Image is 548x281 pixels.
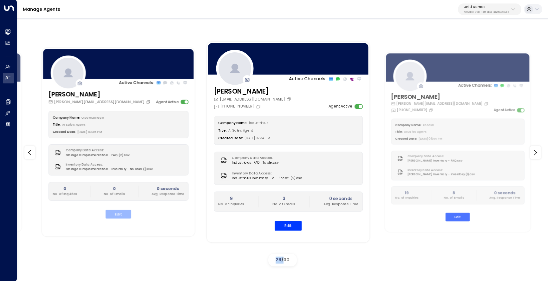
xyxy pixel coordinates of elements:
[328,103,352,109] label: Agent Active
[323,196,358,202] h2: 0 seconds
[256,104,262,109] button: Copy
[23,6,60,12] a: Manage Agents
[232,156,276,160] label: Company Data Access:
[103,186,125,192] h2: 0
[218,136,243,140] label: Created Date:
[232,160,278,165] span: Industrious_FAQ_Table.csv
[218,196,244,202] h2: 9
[228,128,253,133] span: AI Sales Agent
[213,87,292,96] h3: [PERSON_NAME]
[103,192,125,196] p: No. of Emails
[156,99,179,105] label: Agent Active
[272,202,295,207] p: No. of Emails
[395,196,418,200] p: No. of Inquiries
[106,210,131,219] button: Edit
[391,93,489,101] h3: [PERSON_NAME]
[407,172,475,177] span: [PERSON_NAME] Inventory - Inventory (1).csv
[48,90,152,99] h3: [PERSON_NAME]
[53,130,76,134] label: Created Date:
[213,96,292,102] div: [EMAIL_ADDRESS][DOMAIN_NAME]
[53,122,61,127] label: Title:
[146,100,152,104] button: Copy
[419,137,442,141] span: [DATE] 06:44 PM
[391,108,434,113] div: [PHONE_NUMBER]
[245,136,271,140] span: [DATE] 07:34 PM
[407,168,472,172] label: Inventory Data Access:
[407,159,462,163] span: [PERSON_NAME] Inventory - FAQ.csv
[276,257,281,263] span: 29
[65,167,153,172] span: StorageX Implementation - Inventory - No links (1).csv
[65,153,129,157] span: StorageX Implementation - FAQ (2).csv
[53,115,80,120] label: Company Name:
[493,108,515,113] label: Agent Active
[395,123,421,127] label: Company Name:
[284,257,290,263] span: 30
[213,103,262,109] div: [PHONE_NUMBER]
[395,130,402,134] label: Title:
[218,202,244,207] p: No. of Inquiries
[489,196,520,200] p: Avg. Response Time
[404,130,426,134] span: AI Sales Agent
[62,122,85,127] span: AI Sales Agent
[443,190,464,196] h2: 8
[458,83,491,88] p: Active Channels:
[48,99,152,105] div: [PERSON_NAME][EMAIL_ADDRESS][DOMAIN_NAME]
[422,123,434,127] span: Roodin
[272,196,295,202] h2: 3
[151,186,184,192] h2: 0 seconds
[65,148,127,153] label: Company Data Access:
[232,171,299,176] label: Inventory Data Access:
[464,5,509,9] p: Uniti Demos
[443,196,464,200] p: No. of Emails
[53,192,77,196] p: No. of Inquiries
[395,190,418,196] h2: 19
[249,121,268,125] span: Industrious
[289,76,326,82] p: Active Channels:
[458,3,521,15] button: Uniti Demos4c025b01-9fa0-46ff-ab3a-a620b886896e
[445,213,470,221] button: Edit
[428,108,434,112] button: Copy
[323,202,358,207] p: Avg. Response Time
[391,101,489,106] div: [PERSON_NAME][EMAIL_ADDRESS][DOMAIN_NAME]
[77,130,102,134] span: [DATE] 03:35 PM
[286,97,292,102] button: Copy
[53,186,77,192] h2: 0
[407,154,460,159] label: Company Data Access:
[395,137,417,141] label: Created Date:
[151,192,184,196] p: Avg. Response Time
[82,115,104,120] span: OpenStorage
[218,128,227,133] label: Title:
[275,221,302,231] button: Edit
[489,190,520,196] h2: 0 seconds
[232,176,302,180] span: Industrious Inventory File - Sheet1 (2).csv
[218,121,247,125] label: Company Name:
[119,80,154,86] p: Active Channels:
[268,254,297,266] div: /
[464,11,509,13] p: 4c025b01-9fa0-46ff-ab3a-a620b886896e
[484,102,489,106] button: Copy
[65,162,150,167] label: Inventory Data Access:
